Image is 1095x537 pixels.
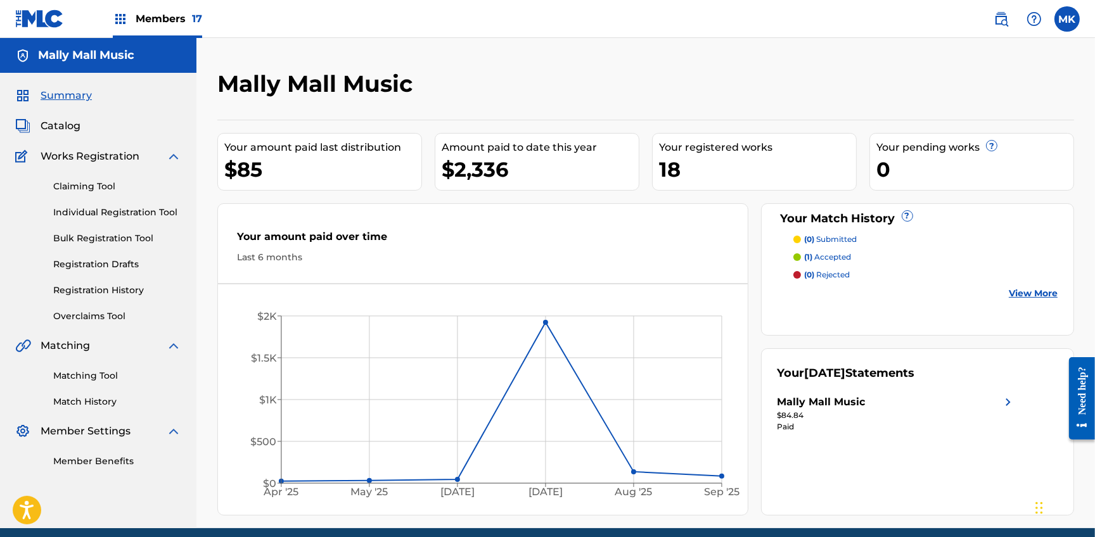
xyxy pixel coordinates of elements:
[902,211,912,221] span: ?
[113,11,128,27] img: Top Rightsholders
[251,352,277,364] tspan: $1.5K
[876,155,1073,184] div: 0
[53,369,181,382] a: Matching Tool
[136,11,202,26] span: Members
[15,424,30,439] img: Member Settings
[1001,395,1016,410] img: right chevron icon
[41,118,80,134] span: Catalog
[659,155,856,184] div: 18
[217,70,419,98] h2: Mally Mall Music
[805,270,815,279] span: (0)
[53,310,181,323] a: Overclaims Tool
[41,88,92,103] span: Summary
[15,118,80,134] a: CatalogCatalog
[351,486,388,498] tspan: May '25
[53,180,181,193] a: Claiming Tool
[53,206,181,219] a: Individual Registration Tool
[53,395,181,408] a: Match History
[705,486,740,498] tspan: Sep '25
[442,140,639,155] div: Amount paid to date this year
[15,118,30,134] img: Catalog
[793,269,1058,281] a: (0) rejected
[659,140,856,155] div: Your registered works
[15,48,30,63] img: Accounts
[778,210,1058,227] div: Your Match History
[15,88,30,103] img: Summary
[1021,6,1047,32] div: Help
[805,366,846,380] span: [DATE]
[987,141,997,151] span: ?
[805,269,850,281] p: rejected
[805,251,852,263] p: accepted
[53,284,181,297] a: Registration History
[994,11,1009,27] img: search
[1060,348,1095,450] iframe: Resource Center
[805,252,813,262] span: (1)
[250,436,276,448] tspan: $500
[237,229,729,251] div: Your amount paid over time
[528,486,563,498] tspan: [DATE]
[263,477,276,490] tspan: $0
[793,234,1058,245] a: (0) submitted
[1035,489,1043,527] div: Drag
[793,251,1058,263] a: (1) accepted
[166,338,181,353] img: expand
[15,88,92,103] a: SummarySummary
[615,486,653,498] tspan: Aug '25
[166,424,181,439] img: expand
[259,394,277,406] tspan: $1K
[778,365,915,382] div: Your Statements
[876,140,1073,155] div: Your pending works
[53,455,181,468] a: Member Benefits
[192,13,202,25] span: 17
[1032,476,1095,537] iframe: Chat Widget
[805,234,857,245] p: submitted
[53,258,181,271] a: Registration Drafts
[1054,6,1080,32] div: User Menu
[53,232,181,245] a: Bulk Registration Tool
[778,395,1016,433] a: Mally Mall Musicright chevron icon$84.84Paid
[41,149,139,164] span: Works Registration
[989,6,1014,32] a: Public Search
[166,149,181,164] img: expand
[440,486,475,498] tspan: [DATE]
[778,421,1016,433] div: Paid
[237,251,729,264] div: Last 6 months
[805,234,815,244] span: (0)
[778,395,866,410] div: Mally Mall Music
[1027,11,1042,27] img: help
[41,338,90,353] span: Matching
[41,424,131,439] span: Member Settings
[15,338,31,353] img: Matching
[38,48,134,63] h5: Mally Mall Music
[15,149,32,164] img: Works Registration
[15,9,64,28] img: MLC Logo
[778,410,1016,421] div: $84.84
[224,155,421,184] div: $85
[442,155,639,184] div: $2,336
[263,486,298,498] tspan: Apr '25
[257,310,277,322] tspan: $2K
[224,140,421,155] div: Your amount paid last distribution
[1009,287,1058,300] a: View More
